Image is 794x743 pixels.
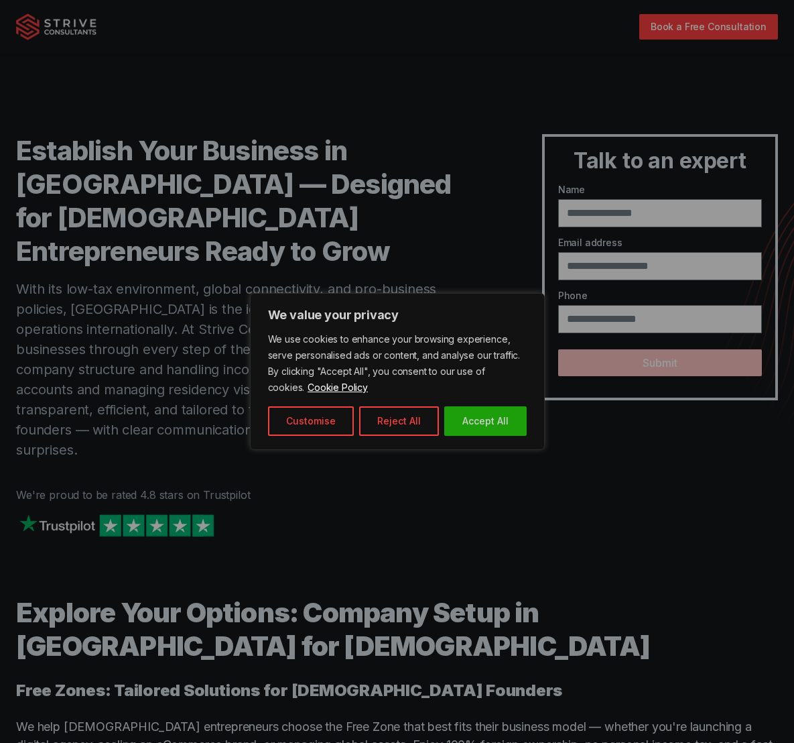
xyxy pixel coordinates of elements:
a: Cookie Policy [307,381,369,394]
p: We value your privacy [268,307,527,323]
p: We use cookies to enhance your browsing experience, serve personalised ads or content, and analys... [268,331,527,396]
button: Reject All [359,406,439,436]
button: Accept All [444,406,527,436]
div: We value your privacy [250,293,545,450]
button: Customise [268,406,354,436]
